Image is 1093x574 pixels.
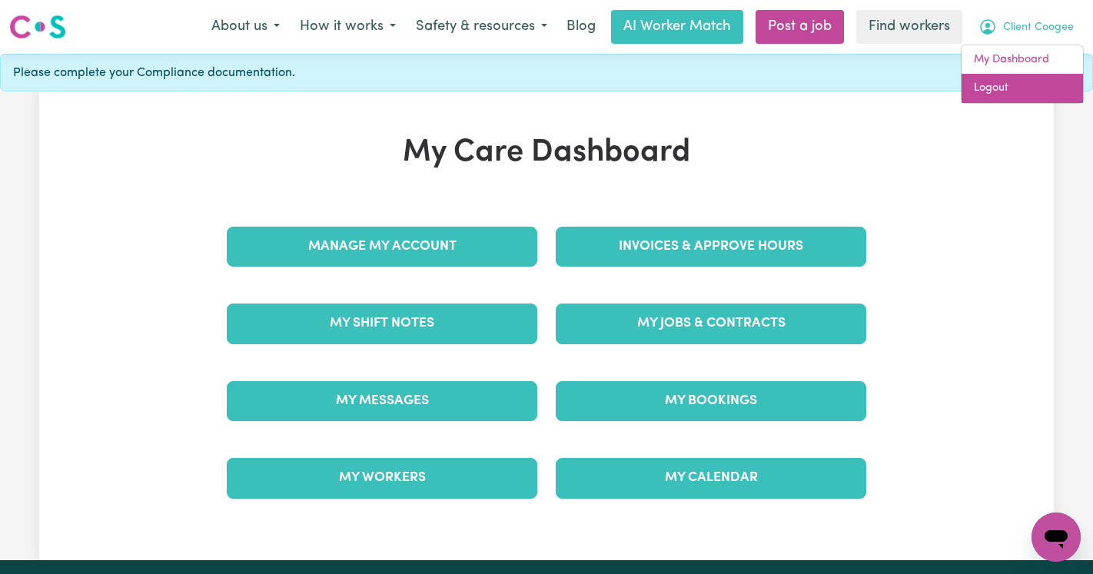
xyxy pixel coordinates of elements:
a: Find workers [856,10,962,44]
a: Post a job [756,10,844,44]
div: My Account [961,45,1084,104]
button: My Account [968,11,1084,43]
button: About us [201,11,290,43]
a: My Shift Notes [227,304,537,343]
a: Logout [962,74,1083,103]
a: My Calendar [556,458,866,498]
a: Manage My Account [227,227,537,267]
a: My Messages [227,381,537,421]
img: Careseekers logo [9,13,66,41]
a: My Workers [227,458,537,498]
a: My Jobs & Contracts [556,304,866,343]
a: AI Worker Match [611,10,743,44]
button: Safety & resources [406,11,557,43]
a: My Bookings [556,381,866,421]
button: How it works [290,11,406,43]
a: My Dashboard [962,45,1083,75]
a: Invoices & Approve Hours [556,227,866,267]
span: Please complete your Compliance documentation. [13,64,295,82]
h1: My Care Dashboard [218,134,875,171]
a: Careseekers logo [9,9,66,45]
iframe: Button to launch messaging window [1032,513,1081,562]
span: Client Coogee [1003,19,1074,36]
a: Blog [557,10,605,44]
